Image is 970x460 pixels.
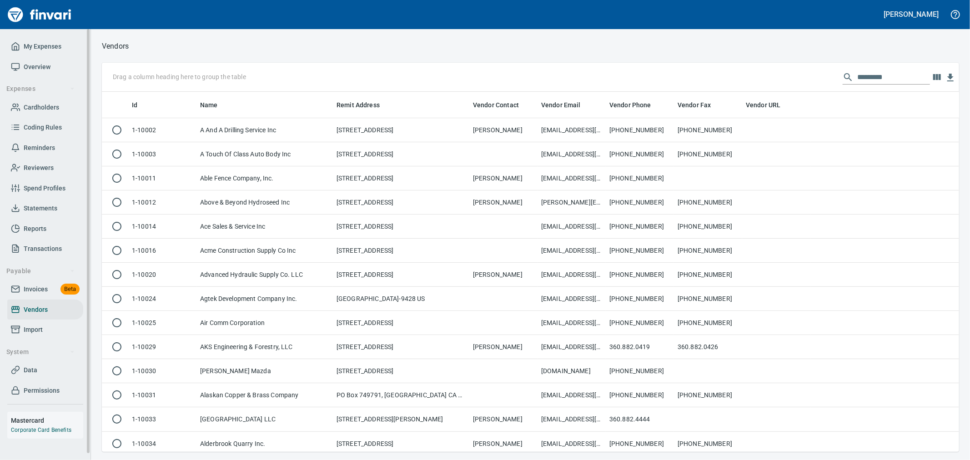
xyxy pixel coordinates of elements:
td: Above & Beyond Hydroseed Inc [196,190,333,215]
span: Reminders [24,142,55,154]
a: Reports [7,219,83,239]
td: [PHONE_NUMBER] [674,383,742,407]
td: [EMAIL_ADDRESS][DOMAIN_NAME] [538,239,606,263]
h6: Mastercard [11,415,83,425]
td: [PHONE_NUMBER] [606,118,674,142]
td: 360.882.4444 [606,407,674,431]
td: [PHONE_NUMBER] [606,311,674,335]
a: Overview [7,57,83,77]
td: [PHONE_NUMBER] [606,383,674,407]
a: Corporate Card Benefits [11,427,71,433]
span: Vendors [24,304,48,315]
td: Acme Construction Supply Co Inc [196,239,333,263]
a: Statements [7,198,83,219]
span: Id [132,100,137,110]
td: [PERSON_NAME] [469,407,538,431]
td: [PERSON_NAME][EMAIL_ADDRESS][DOMAIN_NAME] [538,190,606,215]
a: Vendors [7,300,83,320]
span: Cardholders [24,102,59,113]
td: A And A Drilling Service Inc [196,118,333,142]
a: Coding Rules [7,117,83,138]
td: [EMAIL_ADDRESS][DOMAIN_NAME];[PERSON_NAME][EMAIL_ADDRESS][DOMAIN_NAME] [538,407,606,431]
td: [EMAIL_ADDRESS][DOMAIN_NAME] [538,166,606,190]
td: 1-10025 [128,311,196,335]
td: [PERSON_NAME] [469,263,538,287]
td: [PHONE_NUMBER] [606,287,674,311]
span: Vendor URL [746,100,793,110]
td: [STREET_ADDRESS] [333,118,469,142]
td: Able Fence Company, Inc. [196,166,333,190]
p: Vendors [102,41,129,52]
td: [PHONE_NUMBER] [674,239,742,263]
td: [EMAIL_ADDRESS][DOMAIN_NAME] [538,432,606,456]
td: Agtek Development Company Inc. [196,287,333,311]
td: [EMAIL_ADDRESS][DOMAIN_NAME] [538,287,606,311]
span: Coding Rules [24,122,62,133]
span: System [6,346,75,358]
td: [PERSON_NAME] [469,190,538,215]
span: Remit Address [337,100,380,110]
td: [PHONE_NUMBER] [606,359,674,383]
td: [STREET_ADDRESS] [333,166,469,190]
span: Vendor Contact [473,100,531,110]
a: Import [7,320,83,340]
td: 1-10014 [128,215,196,239]
td: [PHONE_NUMBER] [606,263,674,287]
td: [GEOGRAPHIC_DATA] LLC [196,407,333,431]
td: [PHONE_NUMBER] [674,287,742,311]
td: [STREET_ADDRESS] [333,432,469,456]
td: [PERSON_NAME] Mazda [196,359,333,383]
td: [EMAIL_ADDRESS][DOMAIN_NAME] [538,263,606,287]
span: Expenses [6,83,75,95]
button: Expenses [3,80,79,97]
td: [PHONE_NUMBER] [674,118,742,142]
a: My Expenses [7,36,83,57]
td: 1-10033 [128,407,196,431]
td: [PHONE_NUMBER] [674,263,742,287]
span: Invoices [24,284,48,295]
td: [STREET_ADDRESS] [333,215,469,239]
td: 1-10024 [128,287,196,311]
td: 1-10034 [128,432,196,456]
button: Payable [3,263,79,280]
td: [PHONE_NUMBER] [606,142,674,166]
span: Import [24,324,43,335]
td: [EMAIL_ADDRESS][DOMAIN_NAME] [538,311,606,335]
td: [STREET_ADDRESS] [333,142,469,166]
a: Cardholders [7,97,83,118]
span: Payable [6,265,75,277]
td: Air Comm Corporation [196,311,333,335]
span: Permissions [24,385,60,396]
td: [STREET_ADDRESS] [333,311,469,335]
button: Choose columns to display [930,70,944,84]
button: System [3,344,79,360]
td: [PHONE_NUMBER] [606,215,674,239]
td: [STREET_ADDRESS][PERSON_NAME] [333,407,469,431]
td: [EMAIL_ADDRESS][DOMAIN_NAME] ; [EMAIL_ADDRESS][DOMAIN_NAME] [538,335,606,359]
span: Remit Address [337,100,392,110]
td: 1-10020 [128,263,196,287]
td: [PHONE_NUMBER] [606,166,674,190]
td: [EMAIL_ADDRESS][DOMAIN_NAME] [538,215,606,239]
td: AKS Engineering & Forestry, LLC [196,335,333,359]
span: Vendor Email [541,100,593,110]
td: A Touch Of Class Auto Body Inc [196,142,333,166]
button: Download Table [944,71,957,85]
td: [STREET_ADDRESS] [333,335,469,359]
td: 1-10016 [128,239,196,263]
span: Vendor Phone [609,100,651,110]
td: [STREET_ADDRESS] [333,239,469,263]
td: 1-10011 [128,166,196,190]
td: [PERSON_NAME] [469,432,538,456]
td: [PHONE_NUMBER] [674,190,742,215]
a: Spend Profiles [7,178,83,199]
td: [PHONE_NUMBER] [606,432,674,456]
td: [PHONE_NUMBER] [674,142,742,166]
span: Overview [24,61,50,73]
a: Reviewers [7,158,83,178]
span: Reports [24,223,46,235]
td: Ace Sales & Service Inc [196,215,333,239]
td: [DOMAIN_NAME] [538,359,606,383]
td: 1-10030 [128,359,196,383]
td: [PERSON_NAME] [469,335,538,359]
